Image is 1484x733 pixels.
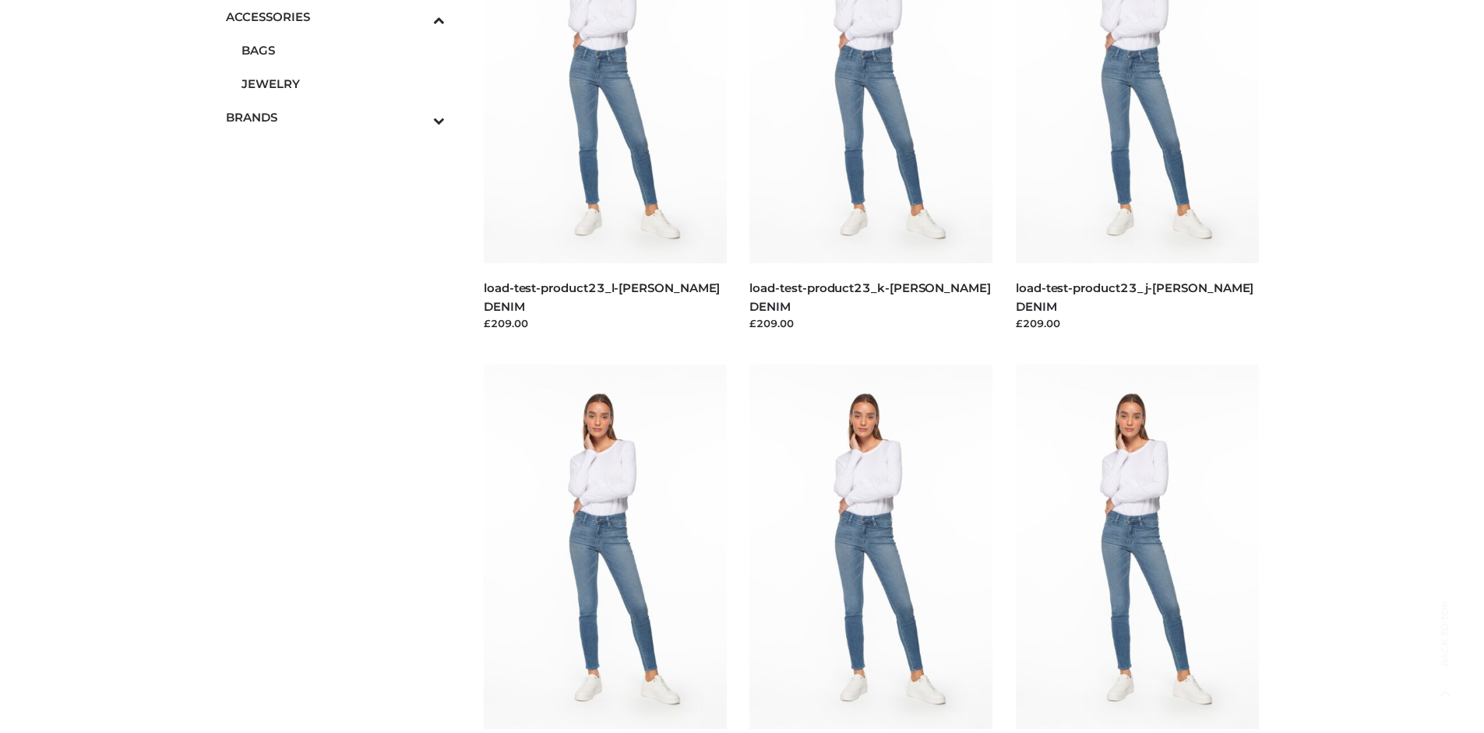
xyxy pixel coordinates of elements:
a: load-test-product23_k-[PERSON_NAME] DENIM [749,280,990,313]
span: ACCESSORIES [226,8,446,26]
span: Back to top [1426,628,1465,667]
a: JEWELRY [241,67,446,100]
div: £209.00 [484,315,727,331]
a: load-test-product23_j-[PERSON_NAME] DENIM [1016,280,1253,313]
span: BAGS [241,41,446,59]
span: BRANDS [226,108,446,126]
a: BAGS [241,33,446,67]
div: £209.00 [749,315,992,331]
a: load-test-product23_l-[PERSON_NAME] DENIM [484,280,720,313]
button: Toggle Submenu [390,100,445,134]
span: JEWELRY [241,75,446,93]
div: £209.00 [1016,315,1259,331]
a: BRANDSToggle Submenu [226,100,446,134]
